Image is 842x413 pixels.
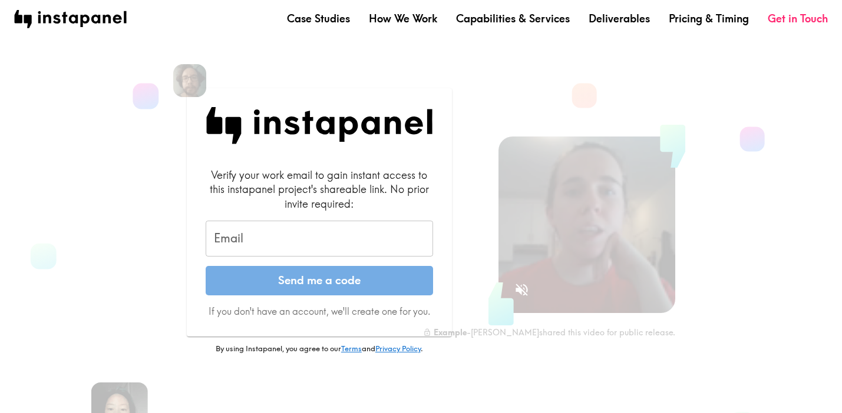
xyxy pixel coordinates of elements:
a: Terms [341,344,362,353]
b: Example [434,327,467,338]
p: By using Instapanel, you agree to our and . [187,344,452,354]
a: How We Work [369,11,437,26]
button: Send me a code [206,266,433,295]
img: Instapanel [206,107,433,144]
p: If you don't have an account, we'll create one for you. [206,305,433,318]
a: Case Studies [287,11,350,26]
img: instapanel [14,10,127,28]
button: Sound is off [509,277,534,302]
a: Get in Touch [768,11,828,26]
a: Deliverables [589,11,650,26]
a: Capabilities & Services [456,11,570,26]
a: Privacy Policy [375,344,421,353]
div: - [PERSON_NAME] shared this video for public release. [423,327,675,338]
img: Patrick [173,64,206,97]
div: Verify your work email to gain instant access to this instapanel project's shareable link. No pri... [206,168,433,211]
a: Pricing & Timing [669,11,749,26]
